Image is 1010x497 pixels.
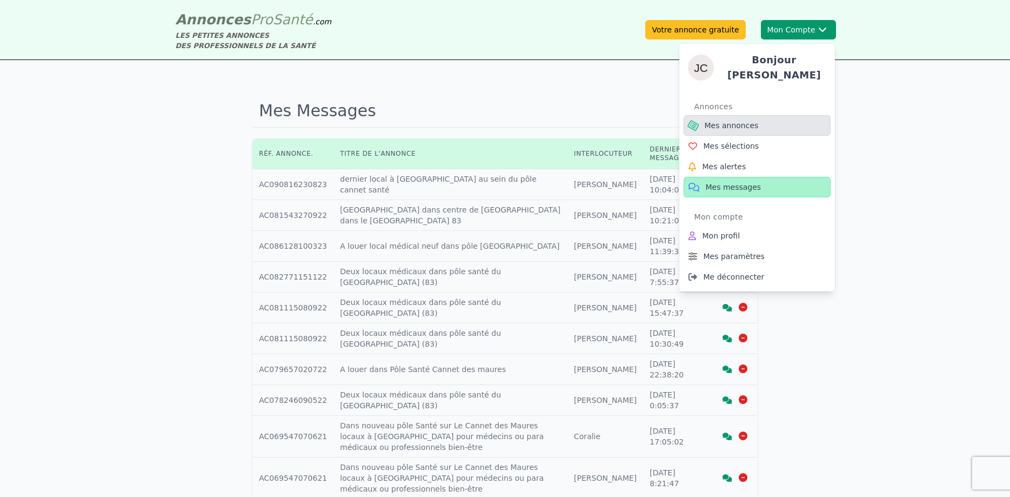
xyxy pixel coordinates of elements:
h1: Mes Messages [252,95,758,128]
td: AC069547070621 [252,416,333,458]
span: Mes paramètres [704,251,765,262]
i: Voir la discussion [723,433,732,440]
td: [DATE] 22:38:20 [643,354,697,385]
span: Annonces [176,11,251,28]
i: Supprimer la discussion [739,473,747,482]
td: [DATE] 10:30:49 [643,323,697,354]
td: AC086128100323 [252,231,333,262]
td: [DATE] 10:04:01 [643,169,697,200]
td: A louer local médical neuf dans pôle [GEOGRAPHIC_DATA] [333,231,567,262]
td: Deux locaux médicaux dans pôle santé du [GEOGRAPHIC_DATA] (83) [333,323,567,354]
td: [DATE] 0:05:37 [643,385,697,416]
i: Voir la discussion [723,304,732,312]
td: Deux locaux médicaux dans pôle santé du [GEOGRAPHIC_DATA] (83) [333,293,567,323]
span: Mes alertes [703,161,746,172]
td: AC081115080922 [252,293,333,323]
a: Mon profil [684,226,831,246]
td: [PERSON_NAME] [567,323,643,354]
span: Santé [273,11,313,28]
span: Mes messages [706,182,761,193]
td: AC079657020722 [252,354,333,385]
th: Titre de l'annonce [333,138,567,169]
a: Mes alertes [684,156,831,177]
td: A louer dans Pôle Santé Cannet des maures [333,354,567,385]
span: Pro [251,11,273,28]
i: Voir la discussion [723,396,732,404]
td: [PERSON_NAME] [567,293,643,323]
div: LES PETITES ANNONCES DES PROFESSIONNELS DE LA SANTÉ [176,30,332,51]
td: Coralie [567,416,643,458]
td: [DATE] 10:21:07 [643,200,697,231]
a: AnnoncesProSanté.com [176,11,332,28]
td: [PERSON_NAME] [567,169,643,200]
img: Joëlle [688,55,714,81]
td: [DATE] 7:55:37 [643,262,697,293]
td: Deux locaux médicaux dans pôle santé du [GEOGRAPHIC_DATA] (83) [333,385,567,416]
a: Mes sélections [684,136,831,156]
span: Mes annonces [705,120,759,131]
span: Mes sélections [704,141,759,151]
td: AC081543270922 [252,200,333,231]
td: Dans nouveau pôle Santé sur Le Cannet des Maures locaux à [GEOGRAPHIC_DATA] pour médecins ou para... [333,416,567,458]
i: Supprimer la discussion [739,334,747,342]
td: [GEOGRAPHIC_DATA] dans centre de [GEOGRAPHIC_DATA] dans le [GEOGRAPHIC_DATA] 83 [333,200,567,231]
i: Voir la discussion [723,335,732,342]
div: Annonces [694,98,831,115]
td: AC081115080922 [252,323,333,354]
i: Voir la discussion [723,474,732,482]
span: .com [313,17,331,26]
td: Deux locaux médicaux dans pôle santé du [GEOGRAPHIC_DATA] (83) [333,262,567,293]
a: Mes paramètres [684,246,831,267]
th: Réf. annonce. [252,138,333,169]
a: Me déconnecter [684,267,831,287]
a: Votre annonce gratuite [645,20,745,39]
i: Supprimer la discussion [739,365,747,373]
i: Supprimer la discussion [739,303,747,312]
i: Supprimer la discussion [739,395,747,404]
td: AC078246090522 [252,385,333,416]
td: AC090816230823 [252,169,333,200]
i: Supprimer la discussion [739,432,747,440]
td: [PERSON_NAME] [567,354,643,385]
a: Mes annonces [684,115,831,136]
td: [DATE] 17:05:02 [643,416,697,458]
button: Mon CompteJoëlleBonjour [PERSON_NAME]AnnoncesMes annoncesMes sélectionsMes alertesMes messagesMon... [761,20,836,39]
h4: Bonjour [PERSON_NAME] [723,52,826,83]
a: Mes messages [684,177,831,197]
td: dernier local à [GEOGRAPHIC_DATA] au sein du pôle cannet santé [333,169,567,200]
td: [PERSON_NAME] [567,200,643,231]
td: [DATE] 11:39:35 [643,231,697,262]
th: Interlocuteur [567,138,643,169]
i: Voir la discussion [723,366,732,373]
td: AC082771151122 [252,262,333,293]
div: Mon compte [694,208,831,226]
span: Me déconnecter [704,271,765,282]
td: [PERSON_NAME] [567,262,643,293]
th: Dernier message [643,138,697,169]
td: [DATE] 15:47:37 [643,293,697,323]
span: Mon profil [703,230,740,241]
td: [PERSON_NAME] [567,385,643,416]
td: [PERSON_NAME] [567,231,643,262]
